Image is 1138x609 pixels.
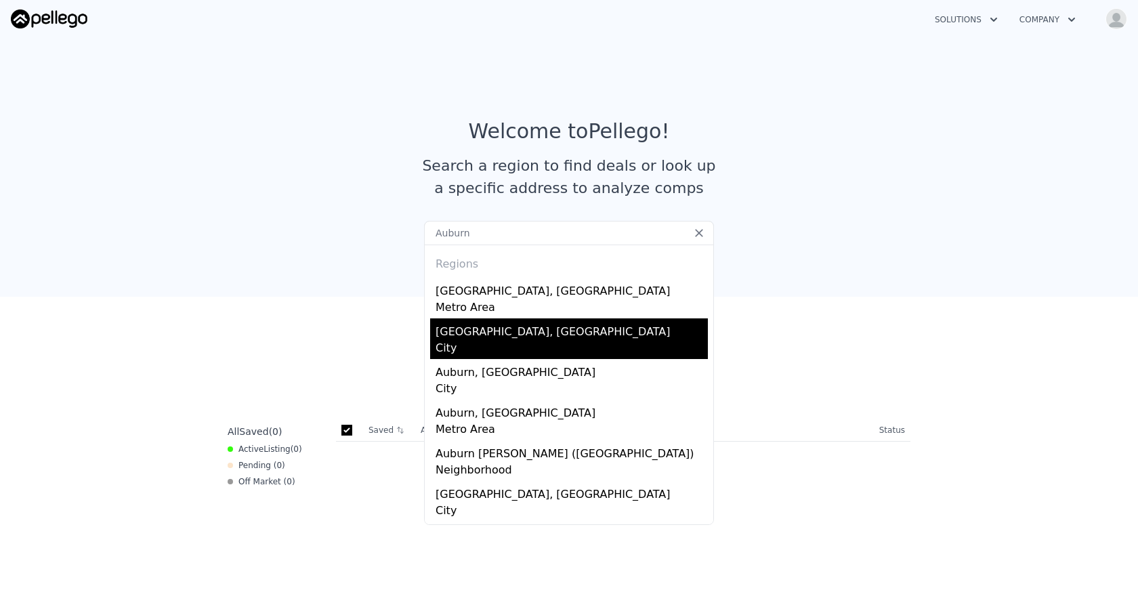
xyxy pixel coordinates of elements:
[222,375,916,398] div: Save properties to see them here
[436,462,708,481] div: Neighborhood
[436,299,708,318] div: Metro Area
[436,340,708,359] div: City
[264,444,291,454] span: Listing
[222,340,916,364] div: Saved Properties
[1105,8,1127,30] img: avatar
[430,245,708,278] div: Regions
[228,476,295,487] div: Off Market ( 0 )
[436,421,708,440] div: Metro Area
[424,221,714,245] input: Search an address or region...
[417,154,721,199] div: Search a region to find deals or look up a specific address to analyze comps
[924,7,1009,32] button: Solutions
[436,381,708,400] div: City
[436,481,708,503] div: [GEOGRAPHIC_DATA], [GEOGRAPHIC_DATA]
[436,278,708,299] div: [GEOGRAPHIC_DATA], [GEOGRAPHIC_DATA]
[436,503,708,522] div: City
[436,400,708,421] div: Auburn, [GEOGRAPHIC_DATA]
[436,522,708,543] div: [GEOGRAPHIC_DATA], [GEOGRAPHIC_DATA]
[239,426,268,437] span: Saved
[469,119,670,144] div: Welcome to Pellego !
[874,419,910,442] th: Status
[1009,7,1087,32] button: Company
[228,425,282,438] div: All ( 0 )
[363,419,415,441] th: Saved
[436,440,708,462] div: Auburn [PERSON_NAME] ([GEOGRAPHIC_DATA])
[415,419,874,442] th: Address
[238,444,302,455] span: Active ( 0 )
[436,318,708,340] div: [GEOGRAPHIC_DATA], [GEOGRAPHIC_DATA]
[436,359,708,381] div: Auburn, [GEOGRAPHIC_DATA]
[228,460,285,471] div: Pending ( 0 )
[11,9,87,28] img: Pellego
